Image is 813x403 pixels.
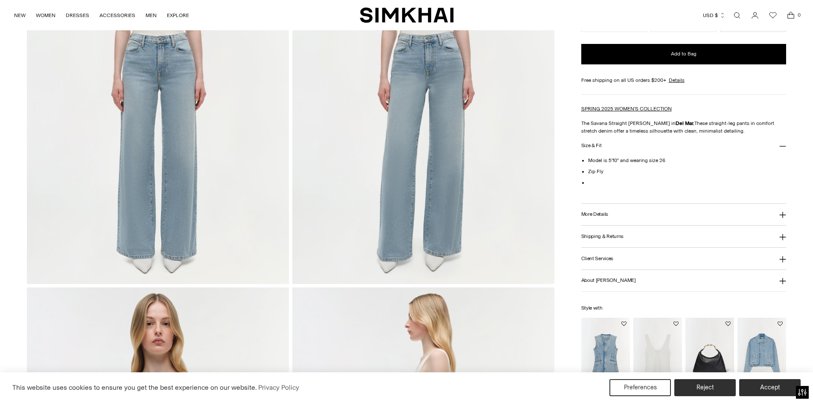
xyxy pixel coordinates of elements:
button: Add to Wishlist [726,321,731,326]
a: Open cart modal [782,7,799,24]
a: Open search modal [728,7,746,24]
span: This website uses cookies to ensure you get the best experience on our website. [12,383,257,391]
span: Add to Bag [671,50,696,58]
button: Shipping & Returns [581,226,787,247]
a: ACCESSORIES [99,6,135,25]
h3: Size & Fit [581,143,602,148]
a: SPRING 2025 WOMEN'S COLLECTION [581,106,672,112]
iframe: Sign Up via Text for Offers [7,371,86,396]
a: DRESSES [66,6,89,25]
div: Free shipping on all US orders $200+ [581,76,787,84]
a: SIMKHAI [360,7,454,23]
h3: About [PERSON_NAME] [581,278,636,283]
button: Add to Wishlist [778,321,783,326]
button: Accept [739,379,801,396]
li: Model is 5'10" and wearing size 26 [588,157,787,164]
a: NEW [14,6,26,25]
button: Add to Wishlist [621,321,627,326]
h3: More Details [581,212,608,217]
button: About [PERSON_NAME] [581,270,787,292]
button: More Details [581,204,787,226]
a: Privacy Policy (opens in a new tab) [257,381,300,394]
button: Add to Bag [581,44,787,64]
a: Wishlist [764,7,781,24]
img: Uri Tank [633,318,682,391]
button: Client Services [581,248,787,270]
a: WOMEN [36,6,55,25]
p: The Savana Straight [PERSON_NAME] in These straight-leg pants in comfort stretch denim offer a ti... [581,119,787,135]
li: Zip Fly [588,168,787,175]
strong: Del Mar. [676,120,694,126]
a: EXPLORE [167,6,189,25]
a: Go to the account page [746,7,763,24]
button: Add to Wishlist [673,321,679,326]
img: Everli Denim Jacket [737,318,786,391]
h3: Shipping & Returns [581,234,624,239]
button: Reject [674,379,736,396]
img: Nixi Leather Hobo Bag [685,318,734,391]
span: 0 [795,11,803,19]
h3: Client Services [581,256,614,261]
button: USD $ [703,6,726,25]
a: Details [669,76,685,84]
a: MEN [146,6,157,25]
img: Charley Denim Top [581,318,630,391]
button: Preferences [609,379,671,396]
button: Size & Fit [581,135,787,157]
h6: Style with [581,305,787,311]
